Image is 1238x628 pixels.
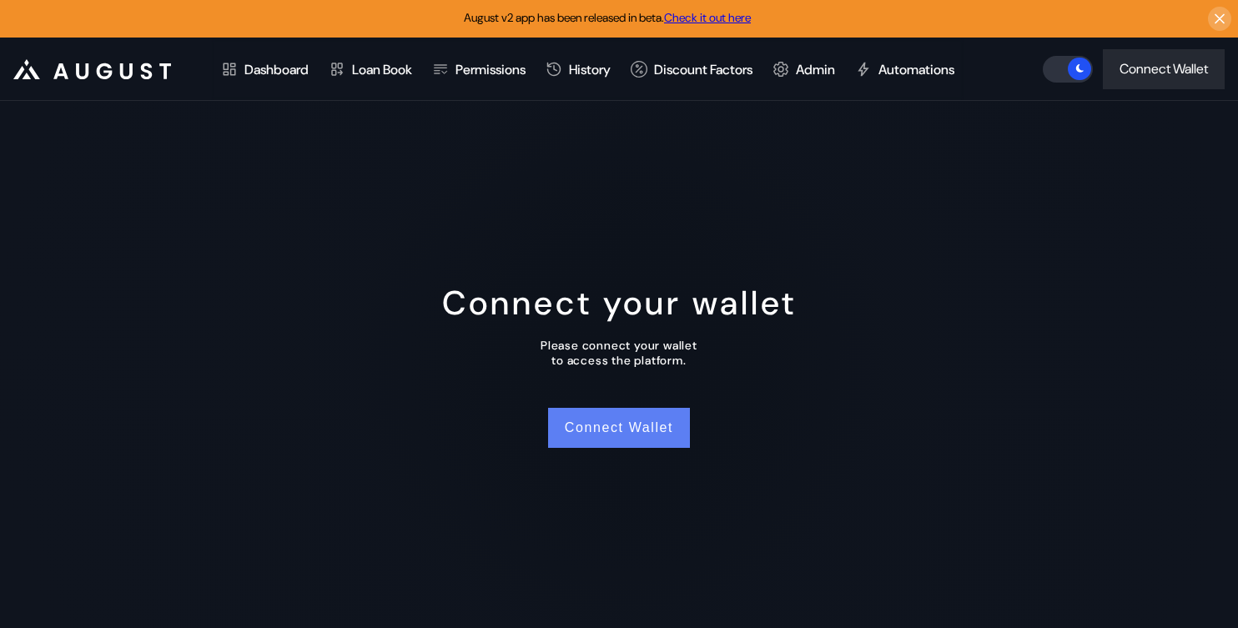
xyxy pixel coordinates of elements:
div: Automations [878,60,954,78]
div: Discount Factors [654,60,752,78]
a: Loan Book [319,38,422,100]
a: Permissions [422,38,536,100]
a: Dashboard [211,38,319,100]
div: Admin [796,60,835,78]
a: Automations [845,38,964,100]
div: History [569,60,611,78]
button: Connect Wallet [1103,49,1225,89]
div: Dashboard [244,60,309,78]
div: Connect your wallet [442,281,797,324]
a: Discount Factors [621,38,762,100]
a: History [536,38,621,100]
span: August v2 app has been released in beta. [464,10,751,25]
div: Connect Wallet [1120,60,1208,78]
div: Please connect your wallet to access the platform. [541,338,697,368]
a: Admin [762,38,845,100]
a: Check it out here [664,10,751,25]
div: Loan Book [352,60,412,78]
button: Connect Wallet [548,408,690,448]
div: Permissions [455,60,526,78]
